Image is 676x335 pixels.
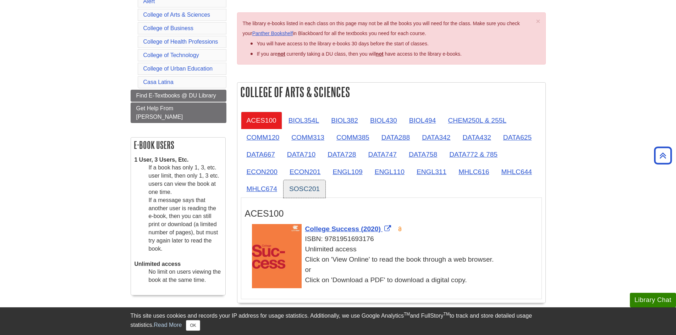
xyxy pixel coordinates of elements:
a: MHLC644 [496,163,538,180]
a: MHLC616 [453,163,495,180]
a: Casa Latina [143,79,174,85]
a: CHEM250L & 255L [442,112,512,129]
button: Library Chat [630,293,676,307]
u: not [376,51,384,57]
span: If you are currently taking a DU class, then you will have access to the library e-books. [257,51,462,57]
a: COMM120 [241,129,285,146]
dt: 1 User, 3 Users, Etc. [134,156,222,164]
a: DATA728 [322,146,362,163]
a: DATA710 [281,146,321,163]
span: You will have access to the library e-books 30 days before the start of classes. [257,41,429,46]
span: × [536,17,540,25]
a: BIOL430 [364,112,403,129]
span: College Success (2020) [305,225,381,233]
span: The library e-books listed in each class on this page may not be all the books you will need for ... [243,21,520,37]
a: DATA432 [457,129,496,146]
img: Cover Art [252,224,302,288]
a: Panther Bookshelf [252,30,293,36]
div: ISBN: 9781951693176 [252,234,538,244]
a: ECON201 [284,163,326,180]
strong: not [277,51,285,57]
a: BIOL382 [325,112,364,129]
a: SOSC201 [284,180,325,197]
dd: No limit on users viewing the book at the same time. [149,268,222,284]
a: COMM385 [331,129,375,146]
a: BIOL494 [403,112,442,129]
a: ENGL110 [369,163,410,180]
a: BIOL354L [283,112,325,129]
a: DATA625 [498,129,537,146]
sup: TM [444,312,450,317]
button: Close [536,17,540,25]
a: College of Arts & Sciences [143,12,210,18]
a: DATA667 [241,146,281,163]
a: DATA747 [363,146,402,163]
a: MHLC674 [241,180,283,197]
a: DATA342 [416,129,456,146]
sup: TM [404,312,410,317]
h2: E-book Users [131,138,225,152]
a: Find E-Textbooks @ DU Library [131,90,226,102]
a: College of Business [143,25,193,31]
a: ENGL109 [327,163,368,180]
img: Open Access [397,226,403,232]
a: COMM313 [286,129,330,146]
a: College of Health Professions [143,39,218,45]
span: Find E-Textbooks @ DU Library [136,93,216,99]
a: ECON200 [241,163,283,180]
a: DATA288 [376,129,416,146]
a: ACES100 [241,112,282,129]
a: ENGL311 [411,163,452,180]
dd: If a book has only 1, 3, etc. user limit, then only 1, 3 etc. users can view the book at one time... [149,164,222,253]
div: This site uses cookies and records your IP address for usage statistics. Additionally, we use Goo... [131,312,546,331]
a: Back to Top [652,151,674,160]
h3: ACES100 [245,208,538,219]
a: Read More [154,322,182,328]
span: Get Help From [PERSON_NAME] [136,105,183,120]
a: Get Help From [PERSON_NAME] [131,102,226,123]
a: DATA772 & 785 [444,146,503,163]
a: Link opens in new window [305,225,393,233]
dt: Unlimited access [134,260,222,268]
a: College of Urban Education [143,66,213,72]
button: Close [186,320,200,331]
h2: College of Arts & Sciences [237,83,545,101]
a: College of Technology [143,52,199,58]
div: Unlimited access Click on 'View Online' to read the book through a web browser. or Click on 'Down... [252,244,538,285]
a: DATA758 [403,146,443,163]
